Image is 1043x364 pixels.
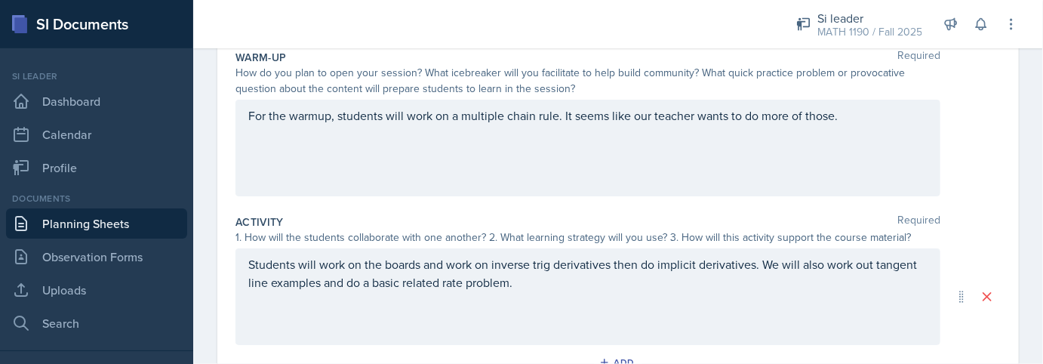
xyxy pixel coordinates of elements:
[817,9,922,27] div: Si leader
[248,106,928,125] p: For the warmup, students will work on a multiple chain rule. It seems like our teacher wants to d...
[6,242,187,272] a: Observation Forms
[6,86,187,116] a: Dashboard
[817,24,922,40] div: MATH 1190 / Fall 2025
[897,50,940,65] span: Required
[6,119,187,150] a: Calendar
[6,153,187,183] a: Profile
[235,65,940,97] div: How do you plan to open your session? What icebreaker will you facilitate to help build community...
[235,214,284,230] label: Activity
[248,255,928,292] p: Students will work on the boards and work on inverse trig derivatives then do implicit derivative...
[235,230,940,245] div: 1. How will the students collaborate with one another? 2. What learning strategy will you use? 3....
[6,308,187,338] a: Search
[897,214,940,230] span: Required
[6,192,187,205] div: Documents
[6,69,187,83] div: Si leader
[235,50,286,65] label: Warm-Up
[6,275,187,305] a: Uploads
[6,208,187,239] a: Planning Sheets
